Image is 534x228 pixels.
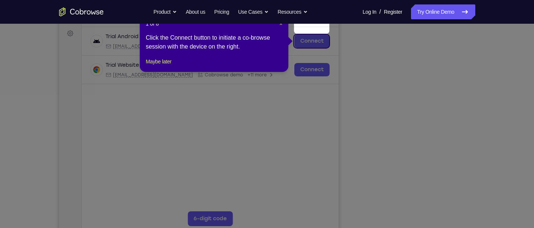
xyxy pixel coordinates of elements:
a: Connect [235,46,271,60]
div: New devices found. [103,48,104,49]
div: Email [46,84,134,90]
button: Use Cases [238,4,269,19]
a: Connect [4,4,18,18]
div: Email [46,55,134,61]
label: Email [224,24,237,32]
span: Cobrowse demo [146,84,184,90]
div: Click the Connect button to initiate a co-browse session with the device on the right. [146,33,282,51]
span: / [379,7,381,16]
label: demo_id [148,24,171,32]
div: Open device details [23,67,279,96]
span: × [279,21,282,27]
div: App [138,84,184,90]
span: web@example.com [54,84,134,90]
span: +11 more [188,84,208,90]
div: Online [102,46,121,52]
a: Try Online Demo [411,4,475,19]
a: Pricing [214,4,229,19]
div: Trial Android Device [46,45,99,52]
input: Filter devices... [42,24,136,32]
a: Connect [235,75,271,88]
button: Resources [278,4,308,19]
a: Register [384,4,402,19]
h1: Connect [29,4,69,16]
div: App [138,55,184,61]
div: New devices found. [84,76,85,78]
span: android@example.com [54,55,134,61]
a: Go to the home page [59,7,104,16]
button: Product [153,4,177,19]
div: Trial Website [46,73,80,81]
div: Online [83,74,102,80]
a: Sessions [4,22,18,35]
button: Maybe later [146,57,171,66]
div: Open device details [23,39,279,67]
span: Cobrowse.io [146,55,184,61]
a: Log In [363,4,376,19]
button: Refresh [262,22,274,34]
span: +14 more [188,55,209,61]
a: Settings [4,39,18,52]
a: About us [186,4,205,19]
